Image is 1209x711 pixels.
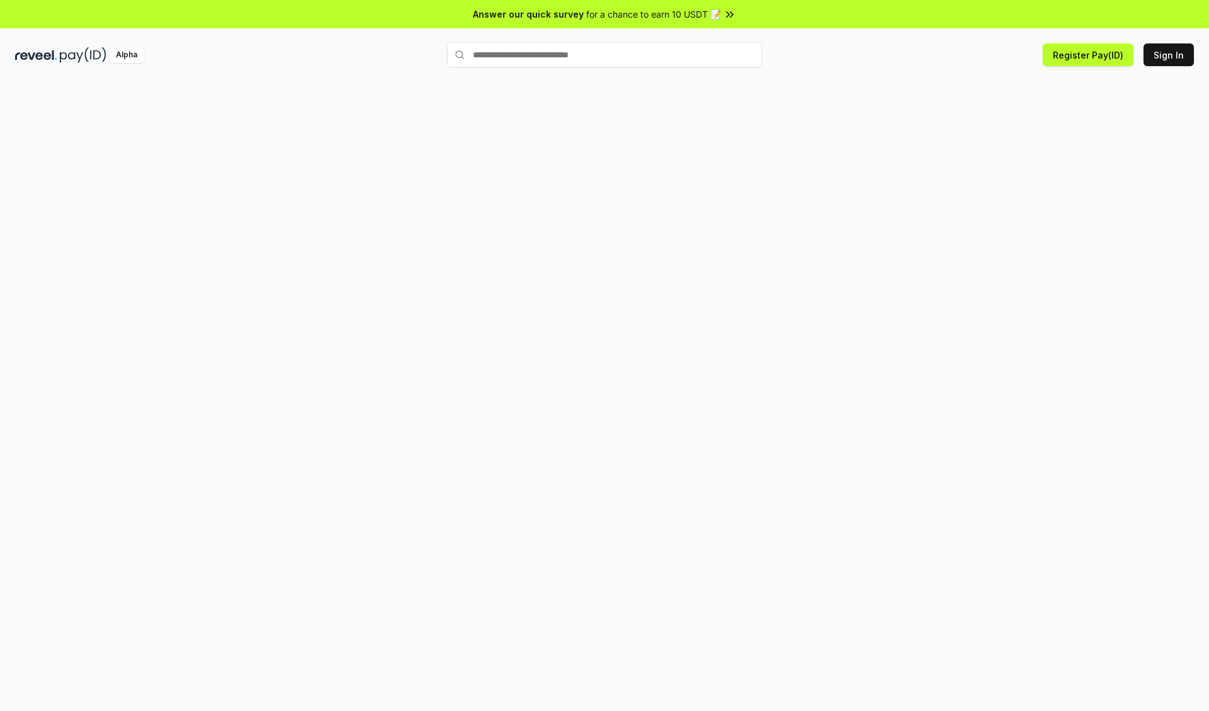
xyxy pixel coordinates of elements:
img: pay_id [60,47,106,63]
button: Register Pay(ID) [1043,43,1133,66]
button: Sign In [1144,43,1194,66]
span: Answer our quick survey [473,8,584,21]
span: for a chance to earn 10 USDT 📝 [586,8,721,21]
div: Alpha [109,47,144,63]
img: reveel_dark [15,47,57,63]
